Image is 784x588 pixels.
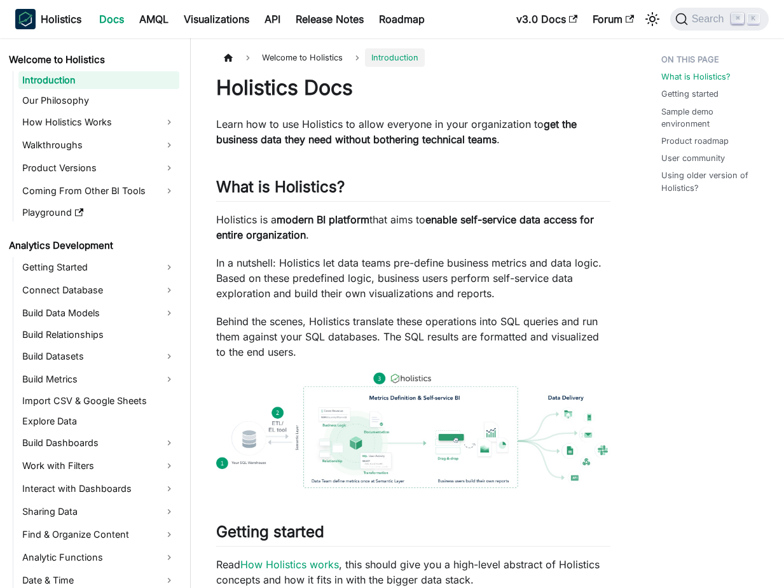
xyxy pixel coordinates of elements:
[18,71,179,89] a: Introduction
[661,71,731,83] a: What is Holistics?
[18,369,179,389] a: Build Metrics
[670,8,769,31] button: Search (Command+K)
[18,303,179,323] a: Build Data Models
[216,178,610,202] h2: What is Holistics?
[18,392,179,410] a: Import CSV & Google Sheets
[661,106,764,130] a: Sample demo environment
[216,48,240,67] a: Home page
[585,9,642,29] a: Forum
[176,9,257,29] a: Visualizations
[661,88,719,100] a: Getting started
[18,204,179,221] a: Playground
[132,9,176,29] a: AMQL
[688,13,732,25] span: Search
[18,181,179,201] a: Coming From Other BI Tools
[92,9,132,29] a: Docs
[18,346,179,367] a: Build Datasets
[18,92,179,109] a: Our Philosophy
[661,135,729,147] a: Product roadmap
[5,51,179,69] a: Welcome to Holistics
[257,9,288,29] a: API
[15,9,36,29] img: Holistics
[216,255,610,301] p: In a nutshell: Holistics let data teams pre-define business metrics and data logic. Based on thes...
[18,412,179,430] a: Explore Data
[41,11,81,27] b: Holistics
[216,116,610,147] p: Learn how to use Holistics to allow everyone in your organization to .
[18,135,179,155] a: Walkthroughs
[277,213,369,226] strong: modern BI platform
[216,314,610,360] p: Behind the scenes, Holistics translate these operations into SQL queries and run them against you...
[731,13,744,24] kbd: ⌘
[747,13,760,25] kbd: K
[18,433,179,453] a: Build Dashboards
[18,280,179,300] a: Connect Database
[18,112,179,132] a: How Holistics Works
[371,9,432,29] a: Roadmap
[661,169,764,193] a: Using older version of Holistics?
[18,158,179,178] a: Product Versions
[18,456,179,476] a: Work with Filters
[18,547,179,568] a: Analytic Functions
[509,9,585,29] a: v3.0 Docs
[18,326,179,344] a: Build Relationships
[18,524,179,545] a: Find & Organize Content
[216,48,610,67] nav: Breadcrumbs
[18,257,179,277] a: Getting Started
[288,9,371,29] a: Release Notes
[240,558,339,571] a: How Holistics works
[365,48,425,67] span: Introduction
[5,237,179,255] a: Analytics Development
[642,9,663,29] button: Switch between dark and light mode (currently light mode)
[216,522,610,547] h2: Getting started
[256,48,349,67] span: Welcome to Holistics
[216,212,610,242] p: Holistics is a that aims to .
[216,557,610,587] p: Read , this should give you a high-level abstract of Holistics concepts and how it fits in with t...
[216,372,610,487] img: How Holistics fits in your Data Stack
[18,501,179,522] a: Sharing Data
[661,152,725,164] a: User community
[18,479,179,499] a: Interact with Dashboards
[15,9,81,29] a: HolisticsHolistics
[216,75,610,101] h1: Holistics Docs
